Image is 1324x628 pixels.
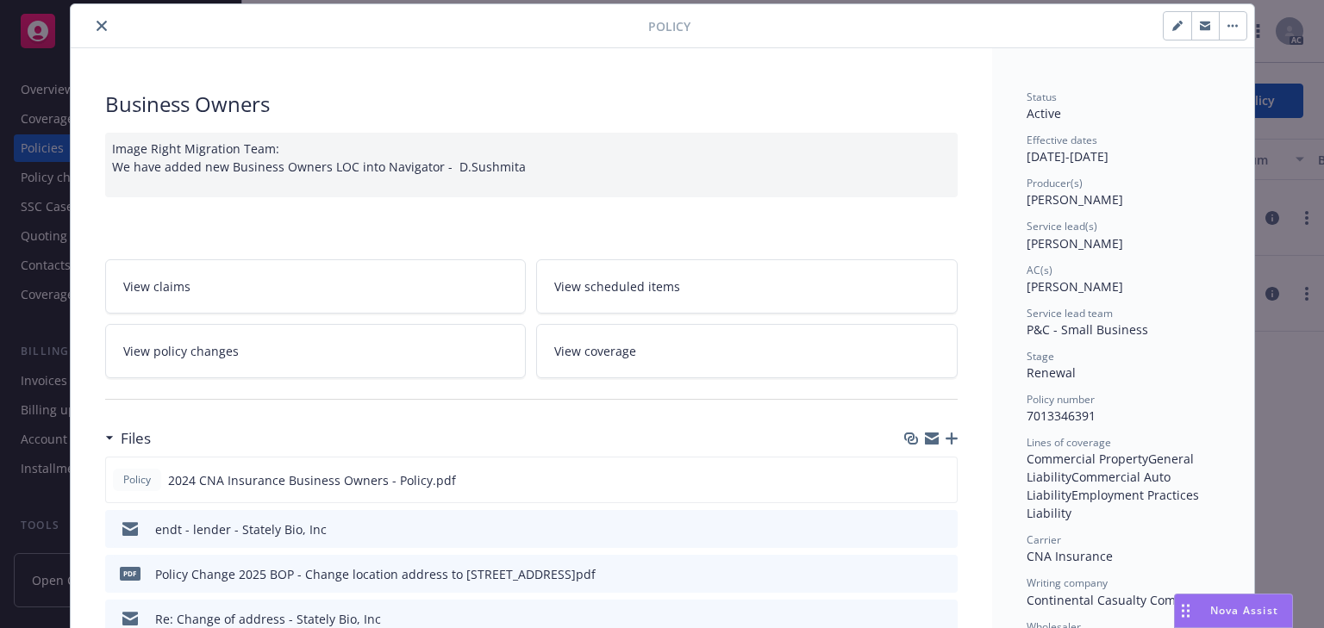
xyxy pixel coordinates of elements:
span: Lines of coverage [1027,435,1111,450]
a: View policy changes [105,324,527,378]
button: download file [908,565,921,583]
button: preview file [934,471,950,489]
button: download file [908,610,921,628]
h3: Files [121,427,151,450]
a: View scheduled items [536,259,958,314]
span: Stage [1027,349,1054,364]
span: Status [1027,90,1057,104]
span: View policy changes [123,342,239,360]
span: General Liability [1027,451,1197,485]
span: Commercial Auto Liability [1027,469,1174,503]
span: [PERSON_NAME] [1027,235,1123,252]
span: View claims [123,277,190,295]
button: download file [908,520,921,538]
button: preview file [935,520,951,538]
div: Drag to move [1175,594,1196,627]
span: Commercial Property [1027,451,1148,467]
span: 7013346391 [1027,407,1096,424]
span: View coverage [554,342,636,360]
span: 2024 CNA Insurance Business Owners - Policy.pdf [168,471,456,489]
span: Renewal [1027,364,1076,381]
a: View coverage [536,324,958,378]
span: [PERSON_NAME] [1027,191,1123,208]
div: Re: Change of address - Stately Bio, Inc [155,610,381,628]
span: P&C - Small Business [1027,321,1148,338]
span: Writing company [1027,575,1108,590]
div: [DATE] - [DATE] [1027,133,1220,165]
button: preview file [935,565,951,583]
button: download file [907,471,921,489]
span: Policy number [1027,392,1095,407]
div: Image Right Migration Team: We have added new Business Owners LOC into Navigator - D.Sushmita [105,133,958,197]
div: Policy Change 2025 BOP - Change location address to [STREET_ADDRESS]pdf [155,565,596,583]
span: Carrier [1027,532,1061,547]
span: pdf [120,567,141,580]
span: Employment Practices Liability [1027,487,1202,521]
span: CNA Insurance [1027,548,1113,564]
span: Nova Assist [1210,603,1278,618]
a: View claims [105,259,527,314]
button: close [91,16,112,36]
div: Files [105,427,151,450]
span: Effective dates [1027,133,1097,147]
span: Active [1027,105,1061,121]
span: Service lead(s) [1027,219,1097,233]
span: AC(s) [1027,263,1052,277]
div: endt - lender - Stately Bio, Inc [155,520,327,538]
span: [PERSON_NAME] [1027,278,1123,295]
span: Continental Casualty Company [1027,592,1204,608]
span: Policy [120,472,154,488]
span: Service lead team [1027,306,1113,320]
span: Policy [648,17,690,35]
span: View scheduled items [554,277,680,295]
button: Nova Assist [1174,594,1293,628]
span: Producer(s) [1027,176,1083,190]
div: Business Owners [105,90,958,119]
button: preview file [935,610,951,628]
